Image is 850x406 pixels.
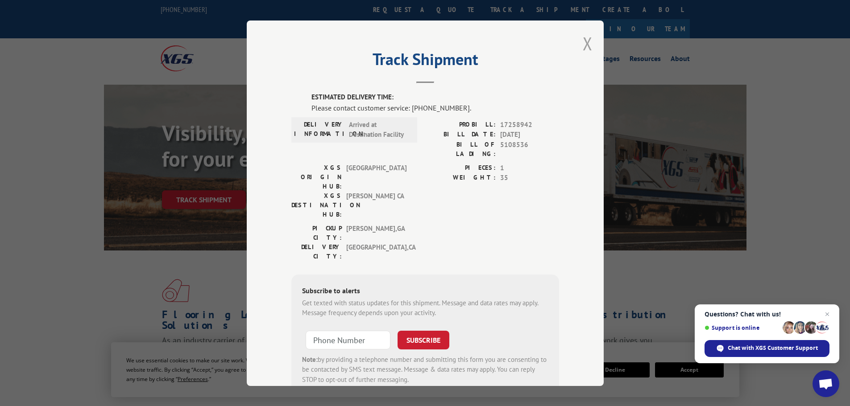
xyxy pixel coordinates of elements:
span: Support is online [705,324,780,331]
label: DELIVERY CITY: [291,242,342,261]
label: PROBILL: [425,119,496,130]
button: SUBSCRIBE [398,330,449,349]
input: Phone Number [306,330,390,349]
span: 5108536 [500,139,559,158]
label: PIECES: [425,163,496,173]
div: Open chat [813,370,839,397]
span: Close chat [822,309,833,320]
span: 35 [500,173,559,183]
span: Arrived at Destination Facility [349,119,409,139]
span: Questions? Chat with us! [705,311,829,318]
span: 17258942 [500,119,559,130]
strong: Note: [302,355,318,363]
label: XGS ORIGIN HUB: [291,163,342,191]
span: Chat with XGS Customer Support [728,344,818,352]
div: by providing a telephone number and submitting this form you are consenting to be contacted by SM... [302,354,548,385]
label: BILL OF LADING: [425,139,496,158]
span: [PERSON_NAME] CA [346,191,406,219]
label: BILL DATE: [425,130,496,140]
span: [DATE] [500,130,559,140]
span: [GEOGRAPHIC_DATA] , CA [346,242,406,261]
label: XGS DESTINATION HUB: [291,191,342,219]
h2: Track Shipment [291,53,559,70]
label: WEIGHT: [425,173,496,183]
div: Chat with XGS Customer Support [705,340,829,357]
span: [GEOGRAPHIC_DATA] [346,163,406,191]
div: Subscribe to alerts [302,285,548,298]
label: PICKUP CITY: [291,223,342,242]
button: Close modal [583,32,593,55]
div: Get texted with status updates for this shipment. Message and data rates may apply. Message frequ... [302,298,548,318]
label: DELIVERY INFORMATION: [294,119,344,139]
span: 1 [500,163,559,173]
span: [PERSON_NAME] , GA [346,223,406,242]
label: ESTIMATED DELIVERY TIME: [311,92,559,103]
div: Please contact customer service: [PHONE_NUMBER]. [311,102,559,113]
